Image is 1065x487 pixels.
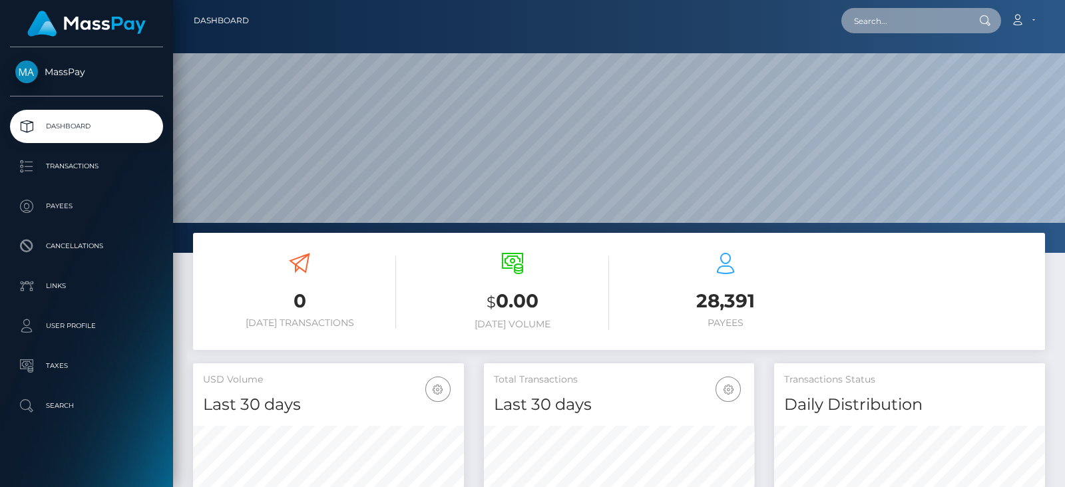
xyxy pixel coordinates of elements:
[494,393,745,416] h4: Last 30 days
[15,236,158,256] p: Cancellations
[784,373,1035,387] h5: Transactions Status
[784,393,1035,416] h4: Daily Distribution
[487,293,496,311] small: $
[15,196,158,216] p: Payees
[15,396,158,416] p: Search
[27,11,146,37] img: MassPay Logo
[494,373,745,387] h5: Total Transactions
[10,309,163,343] a: User Profile
[15,276,158,296] p: Links
[629,317,822,329] h6: Payees
[10,269,163,303] a: Links
[10,150,163,183] a: Transactions
[203,393,454,416] h4: Last 30 days
[15,316,158,336] p: User Profile
[15,356,158,376] p: Taxes
[203,288,396,314] h3: 0
[10,190,163,223] a: Payees
[203,317,396,329] h6: [DATE] Transactions
[416,288,609,315] h3: 0.00
[10,230,163,263] a: Cancellations
[10,66,163,78] span: MassPay
[416,319,609,330] h6: [DATE] Volume
[629,288,822,314] h3: 28,391
[194,7,249,35] a: Dashboard
[841,8,966,33] input: Search...
[10,389,163,422] a: Search
[203,373,454,387] h5: USD Volume
[15,116,158,136] p: Dashboard
[15,61,38,83] img: MassPay
[10,110,163,143] a: Dashboard
[15,156,158,176] p: Transactions
[10,349,163,383] a: Taxes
